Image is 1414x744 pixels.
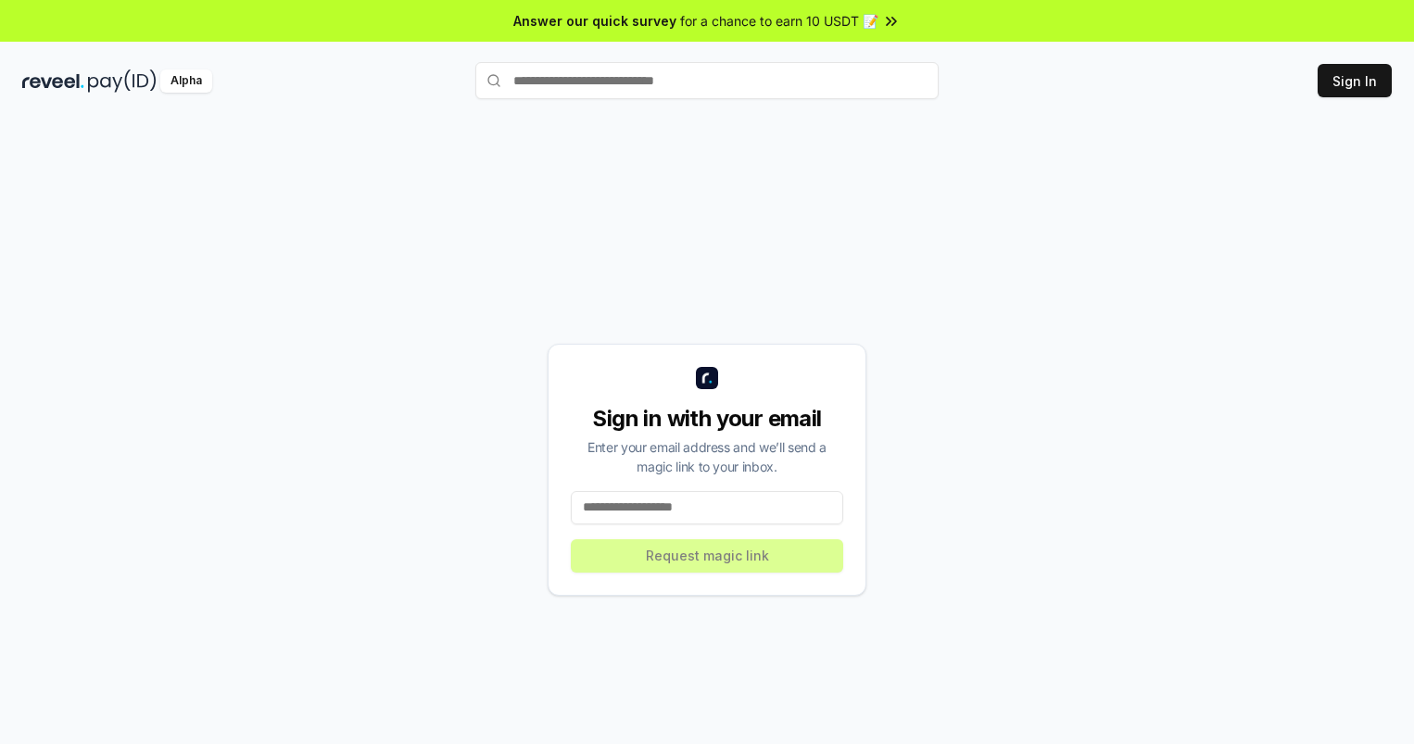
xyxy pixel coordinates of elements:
img: reveel_dark [22,69,84,93]
img: logo_small [696,367,718,389]
div: Enter your email address and we’ll send a magic link to your inbox. [571,437,843,476]
span: for a chance to earn 10 USDT 📝 [680,11,878,31]
div: Alpha [160,69,212,93]
span: Answer our quick survey [513,11,676,31]
div: Sign in with your email [571,404,843,434]
img: pay_id [88,69,157,93]
button: Sign In [1318,64,1392,97]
